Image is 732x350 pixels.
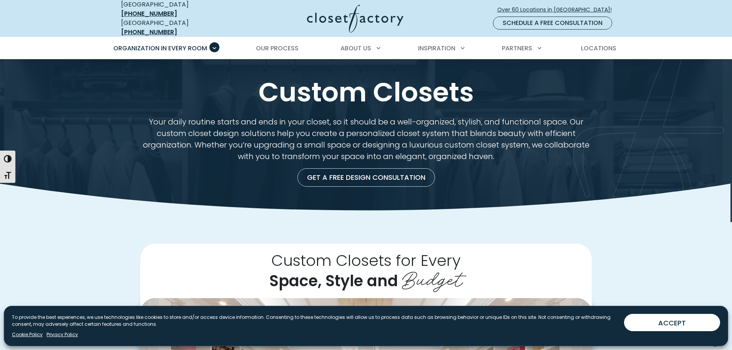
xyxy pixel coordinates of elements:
[121,28,177,36] a: [PHONE_NUMBER]
[108,38,624,59] nav: Primary Menu
[269,270,398,292] span: Space, Style and
[121,9,177,18] a: [PHONE_NUMBER]
[581,44,616,53] span: Locations
[497,6,618,14] span: Over 60 Locations in [GEOGRAPHIC_DATA]!
[493,17,612,30] a: Schedule a Free Consultation
[12,331,43,338] a: Cookie Policy
[12,314,618,328] p: To provide the best experiences, we use technologies like cookies to store and/or access device i...
[140,116,592,162] p: Your daily routine starts and ends in your closet, so it should be a well-organized, stylish, and...
[46,331,78,338] a: Privacy Policy
[497,3,618,17] a: Over 60 Locations in [GEOGRAPHIC_DATA]!
[502,44,532,53] span: Partners
[297,168,435,187] a: Get a Free Design Consultation
[271,250,461,271] span: Custom Closets for Every
[307,5,403,33] img: Closet Factory Logo
[340,44,371,53] span: About Us
[624,314,720,331] button: ACCEPT
[256,44,299,53] span: Our Process
[402,262,463,293] span: Budget
[113,44,207,53] span: Organization in Every Room
[120,78,613,107] h1: Custom Closets
[418,44,455,53] span: Inspiration
[121,18,232,37] div: [GEOGRAPHIC_DATA]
